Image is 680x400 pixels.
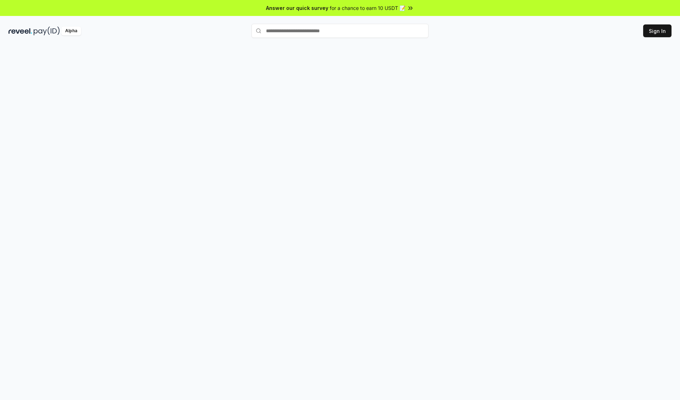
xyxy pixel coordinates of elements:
span: Answer our quick survey [266,4,328,12]
img: pay_id [34,27,60,35]
div: Alpha [61,27,81,35]
button: Sign In [643,24,671,37]
img: reveel_dark [8,27,32,35]
span: for a chance to earn 10 USDT 📝 [330,4,406,12]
